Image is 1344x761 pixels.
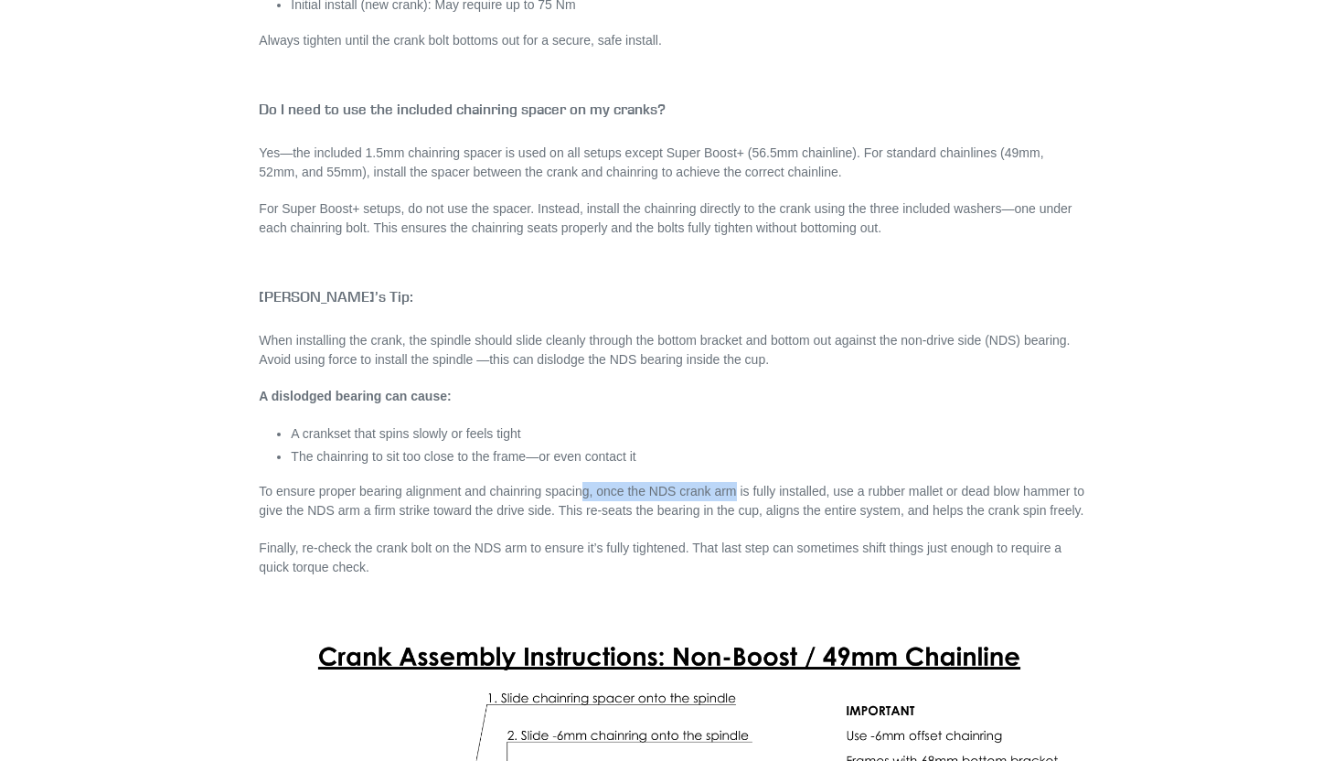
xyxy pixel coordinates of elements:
[259,539,1084,577] p: Finally, re-check the crank bolt on the NDS arm to ensure it’s fully tightened. That last step ca...
[259,101,1084,118] h4: Do I need to use the included chainring spacer on my cranks?
[259,389,451,403] strong: A dislodged bearing can cause:
[259,31,1084,50] p: Always tighten until the crank bolt bottoms out for a secure, safe install.
[291,424,1084,444] li: A crankset that spins slowly or feels tight
[259,482,1084,520] p: To ensure proper bearing alignment and chainring spacing, once the NDS crank arm is fully install...
[259,144,1084,182] p: Yes—the included 1.5mm chainring spacer is used on all setups except Super Boost+ (56.5mm chainli...
[259,331,1084,370] p: When installing the crank, the spindle should slide cleanly through the bottom bracket and bottom...
[259,288,1084,305] h4: [PERSON_NAME]’s Tip:
[259,199,1084,238] p: For Super Boost+ setups, do not use the spacer. Instead, install the chainring directly to the cr...
[291,447,1084,466] li: The chainring to sit too close to the frame—or even contact it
